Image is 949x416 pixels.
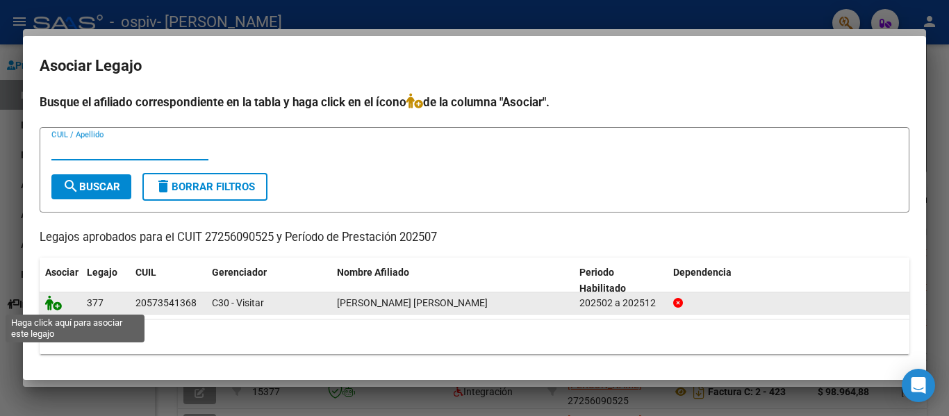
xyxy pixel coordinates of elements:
[212,267,267,278] span: Gerenciador
[574,258,668,303] datatable-header-cell: Periodo Habilitado
[40,93,909,111] h4: Busque el afiliado correspondiente en la tabla y haga click en el ícono de la columna "Asociar".
[155,178,172,194] mat-icon: delete
[130,258,206,303] datatable-header-cell: CUIL
[331,258,574,303] datatable-header-cell: Nombre Afiliado
[40,319,909,354] div: 1 registros
[337,267,409,278] span: Nombre Afiliado
[668,258,910,303] datatable-header-cell: Dependencia
[155,181,255,193] span: Borrar Filtros
[63,178,79,194] mat-icon: search
[51,174,131,199] button: Buscar
[40,258,81,303] datatable-header-cell: Asociar
[87,267,117,278] span: Legajo
[206,258,331,303] datatable-header-cell: Gerenciador
[87,297,104,308] span: 377
[40,53,909,79] h2: Asociar Legajo
[135,295,197,311] div: 20573541368
[45,267,79,278] span: Asociar
[579,295,662,311] div: 202502 a 202512
[673,267,732,278] span: Dependencia
[63,181,120,193] span: Buscar
[902,369,935,402] div: Open Intercom Messenger
[337,297,488,308] span: NIEVAS MERNES OSEIAS SAMUEL
[81,258,130,303] datatable-header-cell: Legajo
[212,297,264,308] span: C30 - Visitar
[40,229,909,247] p: Legajos aprobados para el CUIT 27256090525 y Período de Prestación 202507
[579,267,626,294] span: Periodo Habilitado
[142,173,267,201] button: Borrar Filtros
[135,267,156,278] span: CUIL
